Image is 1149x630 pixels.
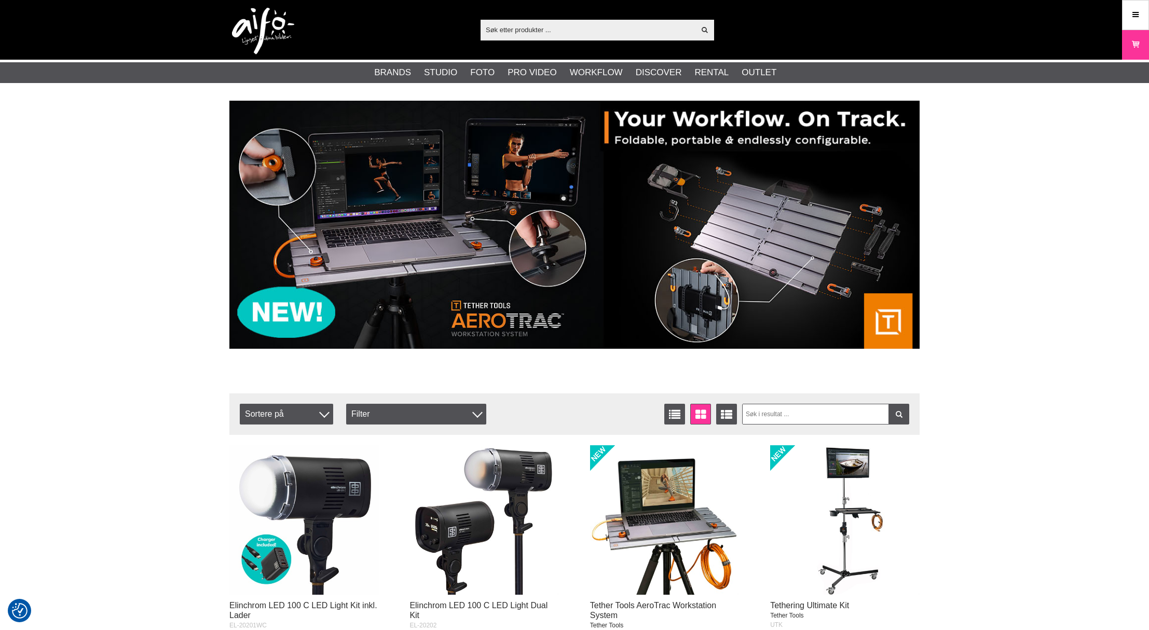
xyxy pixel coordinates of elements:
a: Elinchrom LED 100 C LED Light Dual Kit [409,601,548,620]
span: UTK [770,621,783,628]
span: Sortere på [240,404,333,424]
a: Vis liste [664,404,685,424]
a: Filter [888,404,909,424]
a: Tether Tools AeroTrac Workstation System [590,601,716,620]
a: Studio [424,66,457,79]
a: Utvidet liste [716,404,737,424]
a: Rental [694,66,729,79]
img: Revisit consent button [12,603,28,619]
span: EL-20202 [409,622,436,629]
img: logo.png [232,8,294,54]
button: Samtykkepreferanser [12,601,28,620]
input: Søk etter produkter ... [481,22,695,37]
a: Elinchrom LED 100 C LED Light Kit inkl. Lader [229,601,377,620]
a: Pro Video [508,66,556,79]
img: Elinchrom LED 100 C LED Light Kit inkl. Lader [229,445,379,595]
input: Søk i resultat ... [742,404,910,424]
img: Elinchrom LED 100 C LED Light Dual Kit [409,445,559,595]
img: Tethering Ultimate Kit [770,445,920,595]
img: Ad:007 banner-header-aerotrac-1390x500.jpg [229,101,920,349]
a: Tethering Ultimate Kit [770,601,849,610]
span: Tether Tools [590,622,623,629]
a: Vindusvisning [690,404,711,424]
a: Discover [636,66,682,79]
div: Filter [346,404,486,424]
a: Workflow [570,66,623,79]
span: EL-20201WC [229,622,267,629]
a: Outlet [742,66,776,79]
span: Tether Tools [770,612,803,619]
img: Tether Tools AeroTrac Workstation System [590,445,740,595]
a: Brands [374,66,411,79]
a: Foto [470,66,495,79]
